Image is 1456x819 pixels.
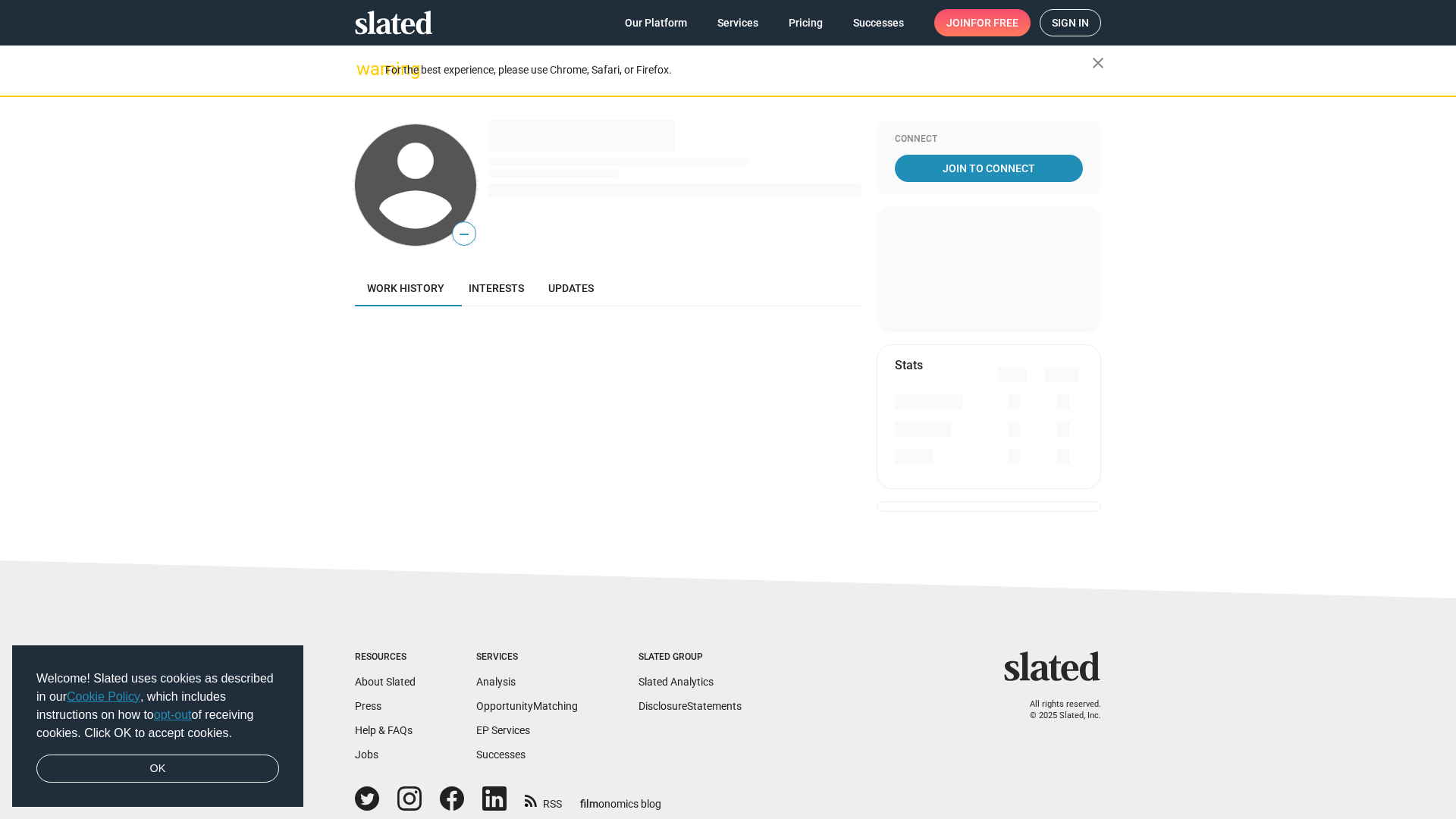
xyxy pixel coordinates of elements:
[895,155,1083,182] a: Join To Connect
[385,60,1092,80] div: For the best experience, please use Chrome, Safari, or Firefox.
[777,9,835,36] a: Pricing
[476,700,578,712] a: OpportunityMatching
[946,9,1018,36] span: Join
[625,9,687,36] span: Our Platform
[717,9,758,36] span: Services
[639,700,742,712] a: DisclosureStatements
[1040,9,1101,36] a: Sign in
[536,270,606,306] a: Updates
[639,651,742,664] div: Slated Group
[457,270,536,306] a: Interests
[355,651,416,664] div: Resources
[841,9,916,36] a: Successes
[355,270,457,306] a: Work history
[934,9,1031,36] a: Joinfor free
[367,282,444,294] span: Work history
[476,724,530,736] a: EP Services
[580,785,661,811] a: filmonomics blog
[36,670,279,742] span: Welcome! Slated uses cookies as described in our , which includes instructions on how to of recei...
[639,676,714,688] a: Slated Analytics
[1089,54,1107,72] mat-icon: close
[355,676,416,688] a: About Slated
[12,645,303,808] div: cookieconsent
[355,724,413,736] a: Help & FAQs
[476,676,516,688] a: Analysis
[705,9,770,36] a: Services
[355,700,381,712] a: Press
[613,9,699,36] a: Our Platform
[895,357,923,373] mat-card-title: Stats
[356,60,375,78] mat-icon: warning
[36,755,279,783] a: dismiss cookie message
[525,788,562,811] a: RSS
[67,690,140,703] a: Cookie Policy
[548,282,594,294] span: Updates
[476,748,526,761] a: Successes
[1014,699,1101,721] p: All rights reserved. © 2025 Slated, Inc.
[1052,10,1089,36] span: Sign in
[476,651,578,664] div: Services
[469,282,524,294] span: Interests
[898,155,1080,182] span: Join To Connect
[453,224,475,244] span: —
[580,798,598,810] span: film
[154,708,192,721] a: opt-out
[971,9,1018,36] span: for free
[853,9,904,36] span: Successes
[355,748,378,761] a: Jobs
[895,133,1083,146] div: Connect
[789,9,823,36] span: Pricing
